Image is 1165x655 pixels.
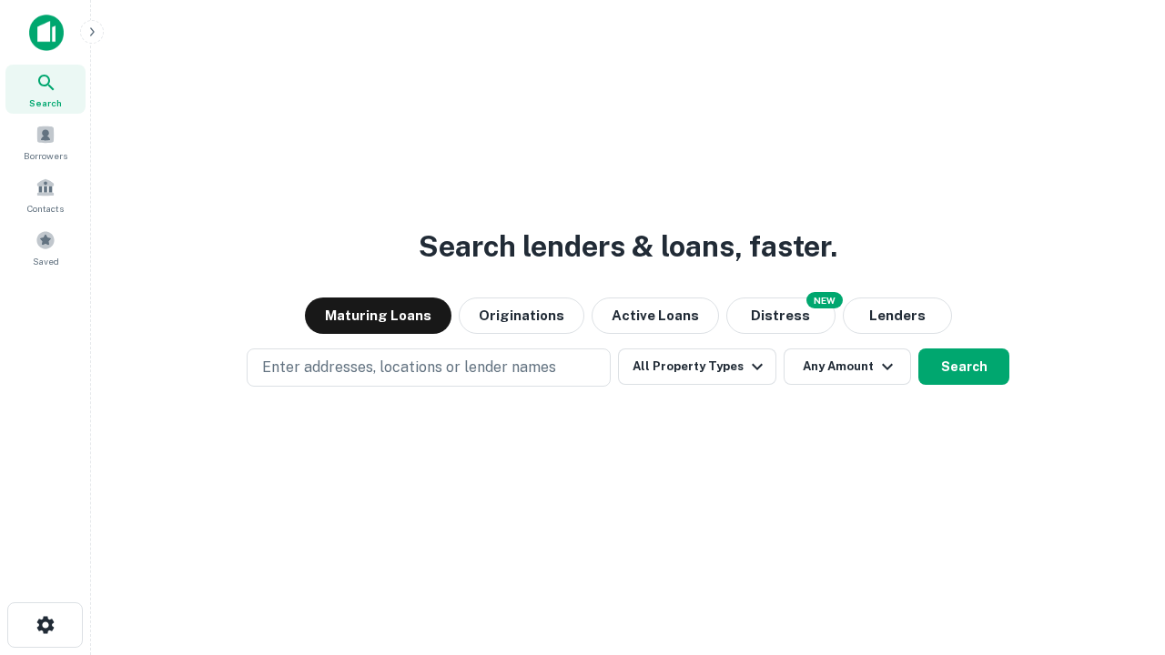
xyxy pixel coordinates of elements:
[247,348,611,387] button: Enter addresses, locations or lender names
[419,225,837,268] h3: Search lenders & loans, faster.
[33,254,59,268] span: Saved
[618,348,776,385] button: All Property Types
[262,357,556,378] p: Enter addresses, locations or lender names
[5,170,86,219] a: Contacts
[5,223,86,272] a: Saved
[726,297,836,334] button: Search distressed loans with lien and other non-mortgage details.
[806,292,843,308] div: NEW
[784,348,911,385] button: Any Amount
[27,201,64,216] span: Contacts
[5,117,86,166] a: Borrowers
[305,297,451,334] button: Maturing Loans
[5,65,86,114] a: Search
[29,96,62,110] span: Search
[1074,509,1165,597] iframe: Chat Widget
[918,348,1009,385] button: Search
[843,297,952,334] button: Lenders
[29,15,64,51] img: capitalize-icon.png
[24,148,67,163] span: Borrowers
[459,297,584,334] button: Originations
[592,297,719,334] button: Active Loans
